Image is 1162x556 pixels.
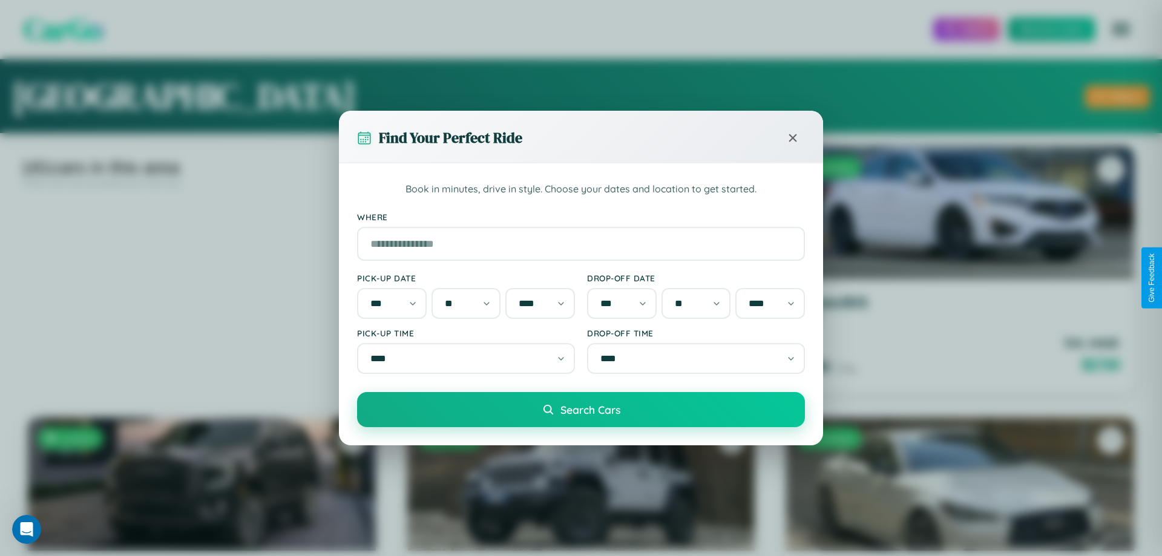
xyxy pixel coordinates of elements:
[587,328,805,338] label: Drop-off Time
[357,212,805,222] label: Where
[560,403,620,416] span: Search Cars
[379,128,522,148] h3: Find Your Perfect Ride
[357,328,575,338] label: Pick-up Time
[357,182,805,197] p: Book in minutes, drive in style. Choose your dates and location to get started.
[357,273,575,283] label: Pick-up Date
[587,273,805,283] label: Drop-off Date
[357,392,805,427] button: Search Cars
